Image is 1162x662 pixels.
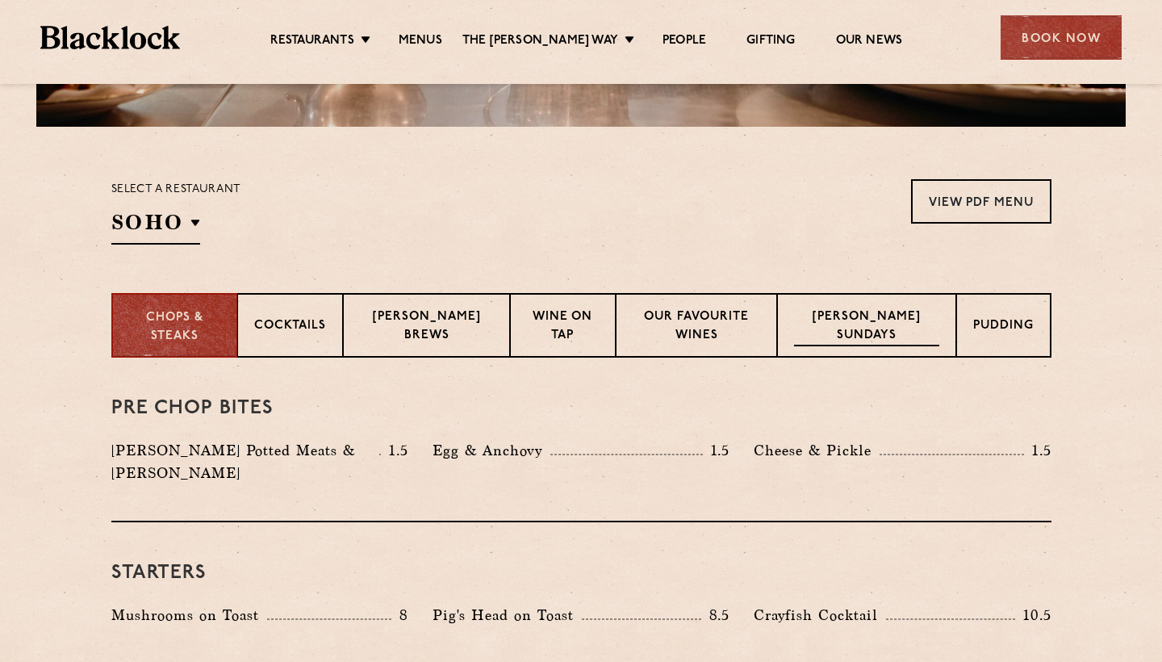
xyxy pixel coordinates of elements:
p: 1.5 [1024,440,1051,461]
p: Egg & Anchovy [433,439,550,462]
div: Book Now [1001,15,1122,60]
p: 10.5 [1015,605,1051,626]
a: Menus [399,33,442,51]
h3: Starters [111,563,1051,584]
p: Cheese & Pickle [754,439,880,462]
img: BL_Textured_Logo-footer-cropped.svg [40,26,180,49]
p: Crayfish Cocktail [754,604,886,626]
h3: Pre Chop Bites [111,398,1051,419]
p: Chops & Steaks [129,309,221,346]
p: [PERSON_NAME] Potted Meats & [PERSON_NAME] [111,439,380,484]
h2: SOHO [111,208,200,245]
a: Gifting [746,33,795,51]
p: [PERSON_NAME] Sundays [794,308,939,346]
p: 1.5 [703,440,730,461]
a: Our News [836,33,903,51]
p: 8.5 [701,605,730,626]
p: Mushrooms on Toast [111,604,267,626]
a: People [663,33,706,51]
a: View PDF Menu [911,179,1051,224]
p: 1.5 [381,440,408,461]
p: Wine on Tap [527,308,599,346]
a: The [PERSON_NAME] Way [462,33,618,51]
p: Our favourite wines [633,308,760,346]
p: Pudding [973,317,1034,337]
p: Pig's Head on Toast [433,604,582,626]
p: [PERSON_NAME] Brews [360,308,492,346]
p: 8 [391,605,408,626]
p: Cocktails [254,317,326,337]
p: Select a restaurant [111,179,241,200]
a: Restaurants [270,33,354,51]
